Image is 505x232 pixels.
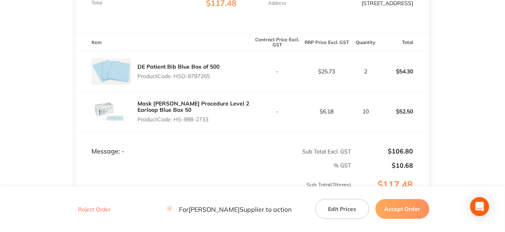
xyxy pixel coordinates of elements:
td: Message: - [76,132,252,155]
p: Product Code: HSD-9797265 [137,73,219,79]
a: DE Patient Bib Blue Box of 500 [137,63,219,70]
p: $6.18 [302,108,351,115]
p: $52.50 [380,102,429,121]
button: Accept Order [375,199,429,219]
div: Open Intercom Messenger [470,197,489,216]
p: 10 [352,108,379,115]
p: Sub Total ( 2 Items) [76,182,351,204]
p: 2 [352,68,379,75]
p: Address [269,0,287,6]
a: Mask [PERSON_NAME] Procedure Level 2 Earloop Blue Box 50 [137,100,249,113]
p: Sub Total Excl. GST [253,148,351,155]
p: For [PERSON_NAME] Supplier to action [166,205,292,213]
th: RRP Price Excl. GST [302,33,351,52]
p: - [253,108,302,115]
img: NW82N3dkYw [91,52,131,91]
th: Quantity [351,33,379,52]
p: Product Code: HS-988-2733 [137,116,252,123]
th: Contract Price Excl. GST [253,33,302,52]
button: Edit Prices [315,199,369,219]
p: $106.80 [352,148,413,155]
p: $25.73 [302,68,351,75]
p: $117.48 [352,179,429,206]
button: Reject Order [76,206,113,213]
p: $54.30 [380,62,429,81]
p: - [253,68,302,75]
p: $10.68 [352,162,413,169]
th: Total [380,33,429,52]
p: % GST [76,162,351,169]
img: bXRmM3Rtcw [91,92,131,131]
th: Item [76,33,252,52]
